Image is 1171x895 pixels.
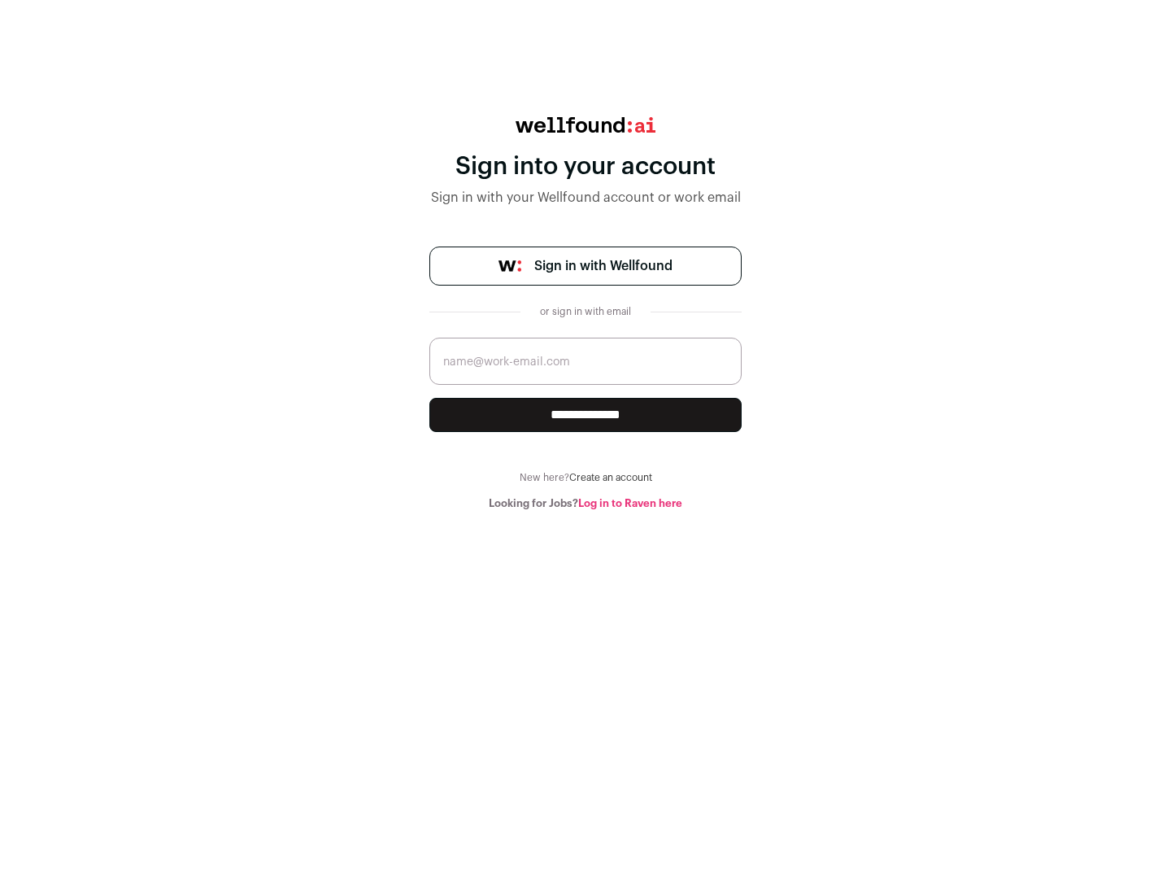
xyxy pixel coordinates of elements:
[578,498,682,509] a: Log in to Raven here
[534,256,673,276] span: Sign in with Wellfound
[516,117,655,133] img: wellfound:ai
[569,473,652,482] a: Create an account
[429,188,742,207] div: Sign in with your Wellfound account or work email
[498,260,521,272] img: wellfound-symbol-flush-black-fb3c872781a75f747ccb3a119075da62bfe97bd399995f84a933054e44a575c4.png
[533,305,638,318] div: or sign in with email
[429,497,742,510] div: Looking for Jobs?
[429,471,742,484] div: New here?
[429,247,742,286] a: Sign in with Wellfound
[429,152,742,181] div: Sign into your account
[429,338,742,385] input: name@work-email.com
